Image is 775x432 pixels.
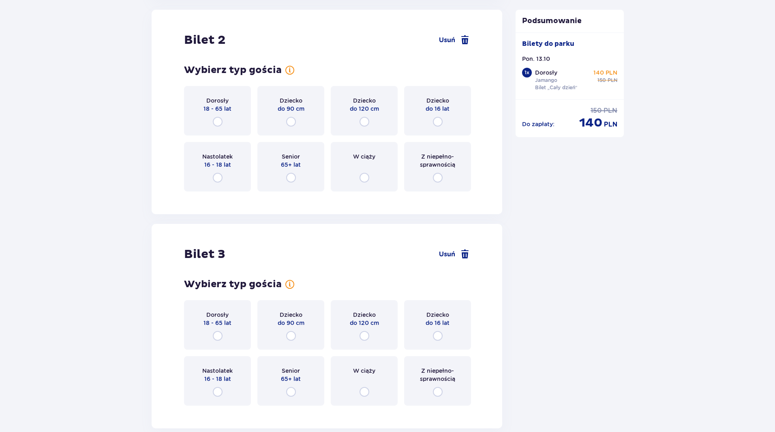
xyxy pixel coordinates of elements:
span: Dorosły [206,97,229,105]
p: Bilet „Cały dzień” [535,84,578,91]
span: Dziecko [426,97,449,105]
h3: Wybierz typ gościa [184,278,282,290]
span: 65+ lat [281,375,301,383]
span: do 120 cm [350,319,379,327]
p: Do zapłaty : [522,120,554,128]
h2: Bilet 2 [184,32,225,48]
span: 18 - 65 lat [203,105,231,113]
span: 16 - 18 lat [204,375,231,383]
span: Dziecko [353,311,376,319]
span: Senior [282,367,300,375]
span: Z niepełno­sprawnością [411,153,464,169]
p: Bilety do parku [522,39,574,48]
span: Senior [282,153,300,161]
span: PLN [604,106,617,115]
span: Dziecko [280,97,302,105]
span: Dziecko [353,97,376,105]
span: do 16 lat [426,105,450,113]
p: Jamango [535,77,557,84]
span: 18 - 65 lat [203,319,231,327]
span: Dziecko [426,311,449,319]
div: 1 x [522,68,532,77]
a: Usuń [439,35,470,45]
span: 140 [579,115,602,131]
span: Dorosły [206,311,229,319]
span: PLN [604,120,617,129]
span: do 16 lat [426,319,450,327]
span: 150 [597,77,606,84]
p: Dorosły [535,69,557,77]
span: Usuń [439,250,455,259]
p: 140 PLN [593,69,617,77]
span: 65+ lat [281,161,301,169]
span: Usuń [439,36,455,45]
span: 150 [591,106,602,115]
span: Dziecko [280,311,302,319]
span: Z niepełno­sprawnością [411,367,464,383]
span: PLN [608,77,617,84]
span: W ciąży [353,367,375,375]
span: do 120 cm [350,105,379,113]
span: Nastolatek [202,153,233,161]
h3: Wybierz typ gościa [184,64,282,76]
span: do 90 cm [278,319,304,327]
span: Nastolatek [202,367,233,375]
p: Podsumowanie [516,16,624,26]
span: W ciąży [353,153,375,161]
span: do 90 cm [278,105,304,113]
h2: Bilet 3 [184,247,225,262]
p: Pon. 13.10 [522,55,550,63]
span: 16 - 18 lat [204,161,231,169]
a: Usuń [439,249,470,259]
